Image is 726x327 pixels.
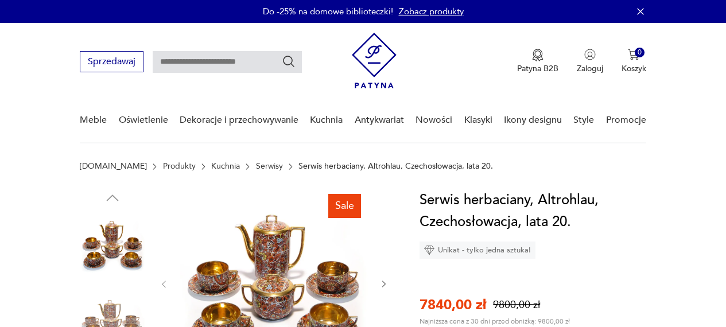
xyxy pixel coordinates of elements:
img: Ikona koszyka [628,49,639,60]
button: 0Koszyk [622,49,646,74]
h1: Serwis herbaciany, Altrohlau, Czechosłowacja, lata 20. [420,189,646,233]
button: Patyna B2B [517,49,558,74]
a: Antykwariat [355,98,404,142]
a: Style [573,98,594,142]
a: Kuchnia [211,162,240,171]
a: Sprzedawaj [80,59,143,67]
a: Ikony designu [504,98,562,142]
p: Serwis herbaciany, Altrohlau, Czechosłowacja, lata 20. [298,162,493,171]
a: Oświetlenie [119,98,168,142]
p: Patyna B2B [517,63,558,74]
img: Zdjęcie produktu Serwis herbaciany, Altrohlau, Czechosłowacja, lata 20. [80,212,145,278]
p: Do -25% na domowe biblioteczki! [263,6,393,17]
p: 7840,00 zł [420,295,486,314]
div: 0 [635,48,645,57]
a: Dekoracje i przechowywanie [180,98,298,142]
button: Zaloguj [577,49,603,74]
img: Patyna - sklep z meblami i dekoracjami vintage [352,33,397,88]
p: 9800,00 zł [493,298,540,312]
p: Najniższa cena z 30 dni przed obniżką: 9800,00 zł [420,317,570,326]
a: Ikona medaluPatyna B2B [517,49,558,74]
div: Sale [328,194,361,218]
a: Serwisy [256,162,283,171]
a: Nowości [416,98,452,142]
p: Koszyk [622,63,646,74]
a: Zobacz produkty [399,6,464,17]
a: [DOMAIN_NAME] [80,162,147,171]
div: Unikat - tylko jedna sztuka! [420,242,535,259]
img: Ikona diamentu [424,245,434,255]
button: Sprzedawaj [80,51,143,72]
a: Produkty [163,162,196,171]
button: Szukaj [282,54,296,68]
p: Zaloguj [577,63,603,74]
a: Meble [80,98,107,142]
a: Klasyki [464,98,492,142]
img: Ikona medalu [532,49,543,61]
img: Ikonka użytkownika [584,49,596,60]
a: Promocje [606,98,646,142]
a: Kuchnia [310,98,343,142]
